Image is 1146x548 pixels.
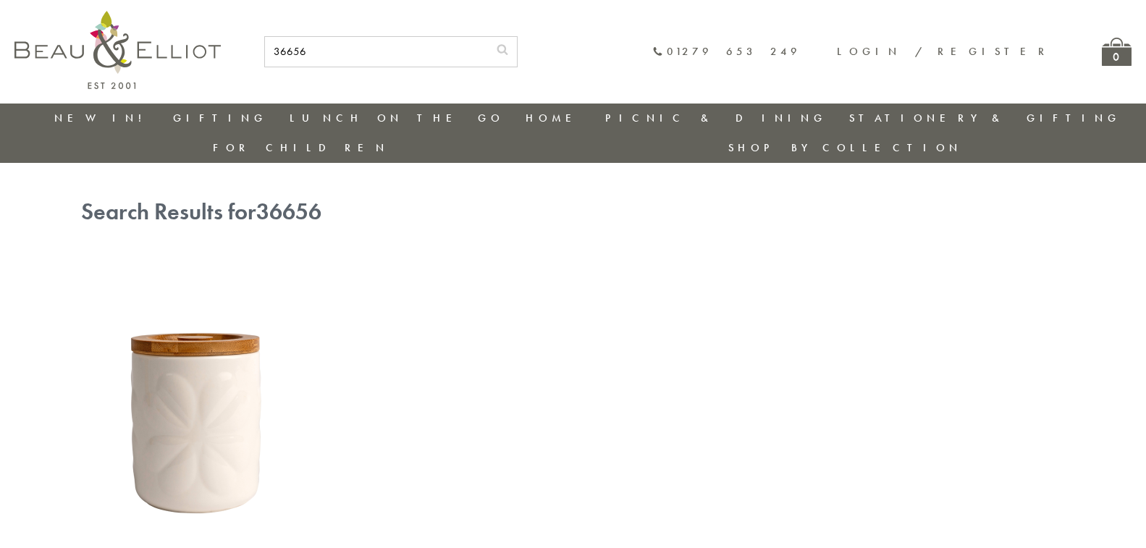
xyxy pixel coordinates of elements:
[837,44,1051,59] a: Login / Register
[81,256,306,545] img: Carnaby Ceramic Embossed Jar Ivory
[265,37,488,67] input: SEARCH
[81,199,1066,226] h1: Search Results for
[849,111,1121,125] a: Stationery & Gifting
[213,140,389,155] a: For Children
[256,197,321,227] span: 36656
[526,111,583,125] a: Home
[728,140,962,155] a: Shop by collection
[1102,38,1132,66] a: 0
[605,111,827,125] a: Picnic & Dining
[652,46,801,58] a: 01279 653 249
[290,111,504,125] a: Lunch On The Go
[14,11,221,89] img: logo
[54,111,151,125] a: New in!
[173,111,267,125] a: Gifting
